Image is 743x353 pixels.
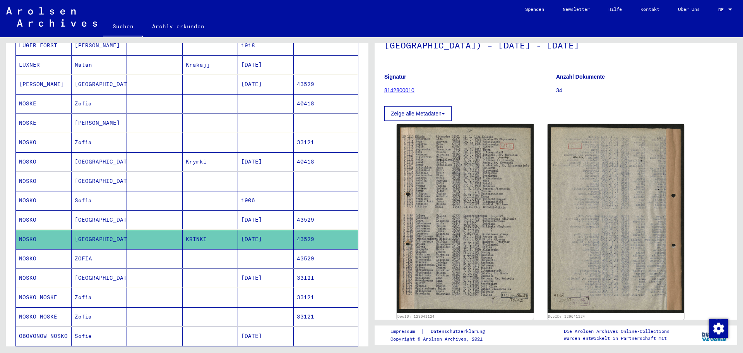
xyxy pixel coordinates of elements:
[384,106,452,121] button: Zeige alle Metadaten
[425,327,494,336] a: Datenschutzerklärung
[16,114,72,133] mat-cell: NOSKE
[143,17,214,36] a: Archiv erkunden
[16,75,72,94] mat-cell: [PERSON_NAME]
[564,335,669,342] p: wurden entwickelt in Partnerschaft mit
[16,327,72,346] mat-cell: OBOVONOW NOSKO
[16,152,72,171] mat-cell: NOSKO
[16,288,72,307] mat-cell: NOSKO NOSKE
[709,319,728,338] img: Zustimmung ändern
[72,36,127,55] mat-cell: [PERSON_NAME]
[16,249,72,268] mat-cell: NOSKO
[700,325,729,344] img: yv_logo.png
[397,314,435,319] a: DocID: 129641124
[238,75,294,94] mat-cell: [DATE]
[384,87,414,93] a: 8142800010
[556,74,605,80] b: Anzahl Dokumente
[294,288,358,307] mat-cell: 33121
[72,172,127,191] mat-cell: [GEOGRAPHIC_DATA]
[72,191,127,210] mat-cell: Sofia
[390,327,421,336] a: Impressum
[294,307,358,326] mat-cell: 33121
[16,191,72,210] mat-cell: NOSKO
[238,191,294,210] mat-cell: 1906
[238,230,294,249] mat-cell: [DATE]
[72,307,127,326] mat-cell: Zofia
[238,152,294,171] mat-cell: [DATE]
[72,288,127,307] mat-cell: Zofia
[238,55,294,74] mat-cell: [DATE]
[294,269,358,288] mat-cell: 33121
[183,152,238,171] mat-cell: Krymki
[183,55,238,74] mat-cell: Krakajj
[16,36,72,55] mat-cell: LUGER FÖRST
[390,336,494,343] p: Copyright © Arolsen Archives, 2021
[16,269,72,288] mat-cell: NOSKO
[294,75,358,94] mat-cell: 43529
[72,133,127,152] mat-cell: Zofia
[72,152,127,171] mat-cell: [GEOGRAPHIC_DATA]
[238,36,294,55] mat-cell: 1918
[72,94,127,113] mat-cell: Zofia
[72,75,127,94] mat-cell: [GEOGRAPHIC_DATA]
[384,74,406,80] b: Signatur
[72,249,127,268] mat-cell: ZOFIA
[72,230,127,249] mat-cell: [GEOGRAPHIC_DATA]
[16,55,72,74] mat-cell: LUXNER
[16,94,72,113] mat-cell: NOSKE
[294,230,358,249] mat-cell: 43529
[294,94,358,113] mat-cell: 40418
[183,230,238,249] mat-cell: KRINKI
[294,249,358,268] mat-cell: 43529
[548,124,685,313] img: 002.jpg
[564,328,669,335] p: Die Arolsen Archives Online-Collections
[72,55,127,74] mat-cell: Natan
[238,269,294,288] mat-cell: [DATE]
[72,327,127,346] mat-cell: Sofie
[6,7,97,27] img: Arolsen_neg.svg
[72,210,127,229] mat-cell: [GEOGRAPHIC_DATA]
[238,327,294,346] mat-cell: [DATE]
[72,269,127,288] mat-cell: [GEOGRAPHIC_DATA]
[718,7,727,12] span: DE
[390,327,494,336] div: |
[709,319,728,338] div: Zustimmung ändern
[16,172,72,191] mat-cell: NOSKO
[548,314,585,319] a: DocID: 129641124
[294,210,358,229] mat-cell: 43529
[16,133,72,152] mat-cell: NOSKO
[294,152,358,171] mat-cell: 40418
[556,86,728,95] p: 34
[16,307,72,326] mat-cell: NOSKO NOSKE
[397,124,534,313] img: 001.jpg
[238,210,294,229] mat-cell: [DATE]
[16,230,72,249] mat-cell: NOSKO
[103,17,143,37] a: Suchen
[294,133,358,152] mat-cell: 33121
[72,114,127,133] mat-cell: [PERSON_NAME]
[16,210,72,229] mat-cell: NOSKO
